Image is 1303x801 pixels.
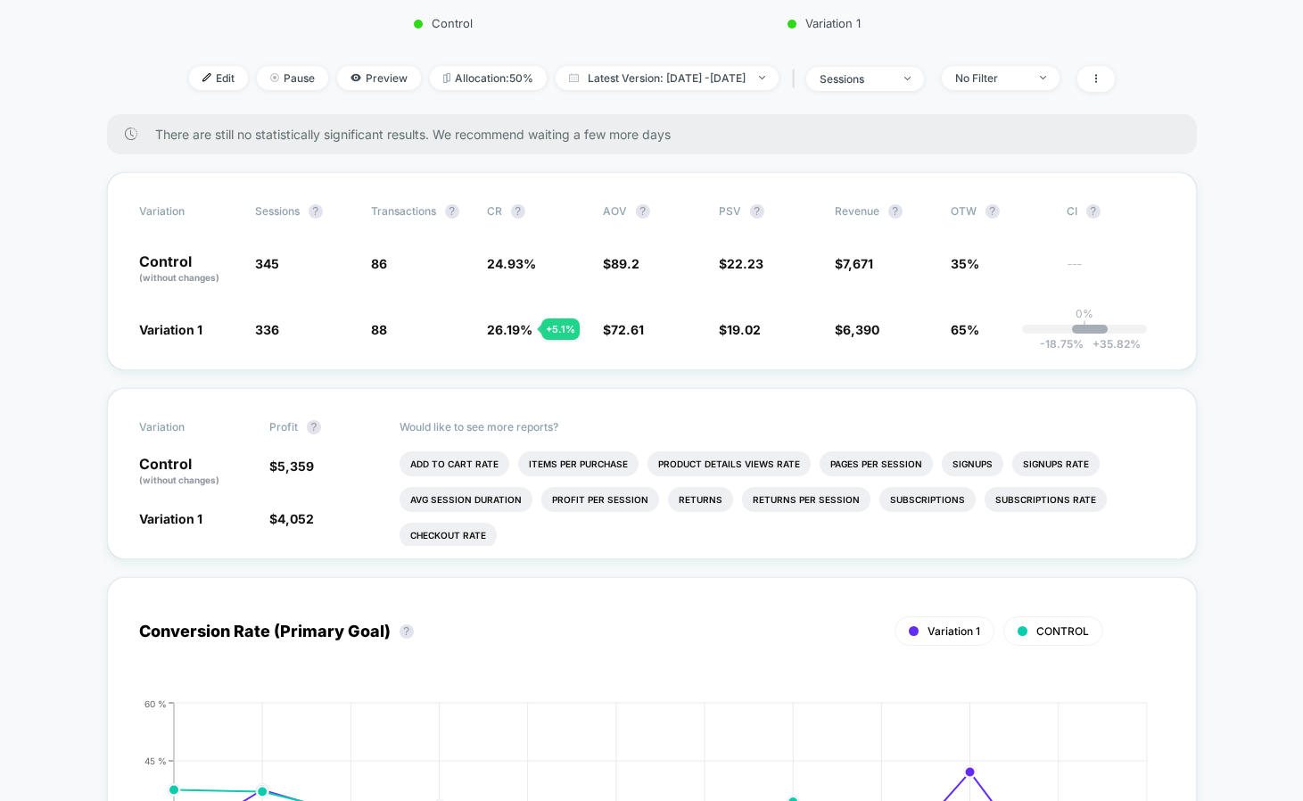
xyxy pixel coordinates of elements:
span: Edit [189,66,248,90]
span: Revenue [835,204,879,218]
span: Variation 1 [928,624,980,638]
span: (without changes) [139,272,219,283]
span: CR [487,204,502,218]
span: Sessions [255,204,300,218]
span: Variation 1 [139,511,202,526]
div: sessions [820,72,891,86]
p: Control [139,457,252,487]
span: 35.82 % [1084,337,1141,351]
span: 65% [951,322,979,337]
span: 7,671 [843,256,873,271]
span: 22.23 [727,256,763,271]
span: AOV [603,204,627,218]
span: | [788,66,806,92]
img: end [1040,76,1046,79]
p: | [1083,320,1086,334]
span: Latest Version: [DATE] - [DATE] [556,66,779,90]
li: Checkout Rate [400,523,497,548]
span: --- [1067,259,1165,285]
div: + 5.1 % [541,318,580,340]
span: $ [719,322,761,337]
button: ? [985,204,1000,219]
li: Profit Per Session [541,487,659,512]
img: end [270,73,279,82]
span: $ [835,322,879,337]
span: 86 [371,256,387,271]
li: Subscriptions [879,487,976,512]
li: Product Details Views Rate [647,451,811,476]
span: 89.2 [611,256,639,271]
span: 345 [255,256,279,271]
span: Pause [257,66,328,90]
span: -18.75 % [1040,337,1084,351]
span: Allocation: 50% [430,66,547,90]
span: $ [719,256,763,271]
button: ? [307,420,321,434]
button: ? [400,624,414,639]
li: Signups [942,451,1003,476]
button: ? [636,204,650,219]
button: ? [1086,204,1101,219]
span: CI [1067,204,1165,219]
button: ? [445,204,459,219]
span: 72.61 [611,322,644,337]
li: Returns Per Session [742,487,870,512]
span: Profit [269,420,298,434]
p: Control [287,16,599,30]
span: Preview [337,66,421,90]
button: ? [511,204,525,219]
tspan: 60 % [144,698,167,708]
button: ? [309,204,323,219]
span: $ [835,256,873,271]
p: 0% [1076,307,1093,320]
li: Items Per Purchase [518,451,639,476]
p: Would like to see more reports? [400,420,1165,434]
li: Add To Cart Rate [400,451,509,476]
span: $ [269,511,314,526]
span: PSV [719,204,741,218]
tspan: 45 % [144,755,167,765]
p: Control [139,254,237,285]
button: ? [888,204,903,219]
span: 88 [371,322,387,337]
span: Transactions [371,204,436,218]
li: Avg Session Duration [400,487,532,512]
img: end [759,76,765,79]
li: Pages Per Session [820,451,933,476]
span: 24.93 % [487,256,536,271]
li: Subscriptions Rate [985,487,1107,512]
span: (without changes) [139,475,219,485]
img: calendar [569,73,579,82]
li: Signups Rate [1012,451,1100,476]
img: rebalance [443,73,450,83]
span: 26.19 % [487,322,532,337]
span: CONTROL [1036,624,1089,638]
span: 19.02 [727,322,761,337]
span: Variation [139,420,237,434]
span: Variation [139,204,237,219]
span: 336 [255,322,279,337]
div: No Filter [955,71,1027,85]
img: edit [202,73,211,82]
span: 4,052 [277,511,314,526]
span: $ [603,256,639,271]
span: $ [269,458,314,474]
span: 6,390 [843,322,879,337]
span: OTW [951,204,1049,219]
span: + [1093,337,1100,351]
span: There are still no statistically significant results. We recommend waiting a few more days [155,127,1161,142]
span: Variation 1 [139,322,202,337]
span: $ [603,322,644,337]
button: ? [750,204,764,219]
p: Variation 1 [668,16,980,30]
img: end [904,77,911,80]
li: Returns [668,487,733,512]
span: 5,359 [277,458,314,474]
span: 35% [951,256,979,271]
